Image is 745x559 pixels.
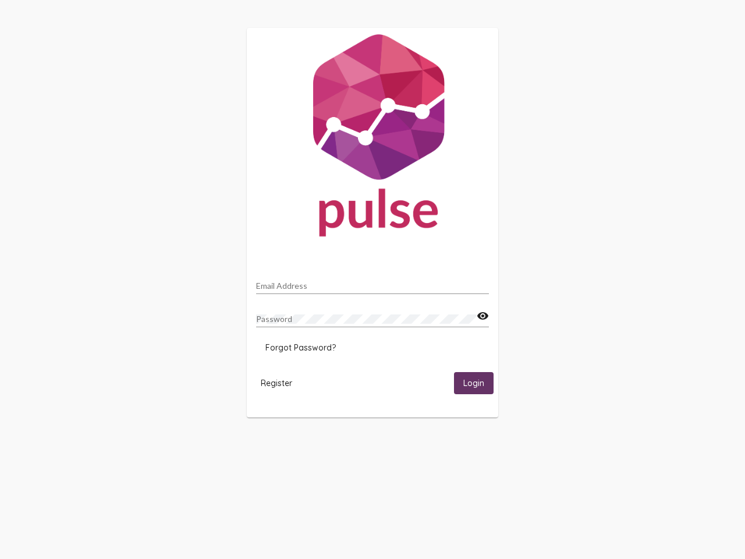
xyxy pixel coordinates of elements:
[247,28,498,248] img: Pulse For Good Logo
[261,378,292,388] span: Register
[477,309,489,323] mat-icon: visibility
[251,372,301,394] button: Register
[454,372,494,394] button: Login
[265,342,336,353] span: Forgot Password?
[256,337,345,358] button: Forgot Password?
[463,378,484,389] span: Login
